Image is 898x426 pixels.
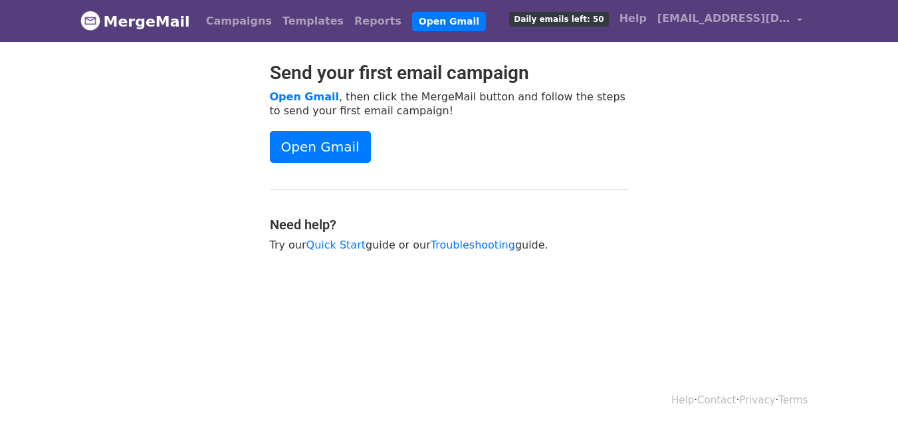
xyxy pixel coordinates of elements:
[671,394,694,406] a: Help
[739,394,775,406] a: Privacy
[270,217,629,233] h4: Need help?
[778,394,808,406] a: Terms
[270,131,371,163] a: Open Gmail
[201,8,277,35] a: Campaigns
[431,239,515,251] a: Troubleshooting
[306,239,366,251] a: Quick Start
[412,12,486,31] a: Open Gmail
[657,11,790,27] span: [EMAIL_ADDRESS][DOMAIN_NAME]
[270,90,629,118] p: , then click the MergeMail button and follow the steps to send your first email campaign!
[652,5,808,37] a: [EMAIL_ADDRESS][DOMAIN_NAME]
[509,12,608,27] span: Daily emails left: 50
[277,8,349,35] a: Templates
[270,90,339,103] a: Open Gmail
[80,7,190,35] a: MergeMail
[270,238,629,252] p: Try our guide or our guide.
[349,8,407,35] a: Reports
[504,5,614,32] a: Daily emails left: 50
[614,5,652,32] a: Help
[80,11,100,31] img: MergeMail logo
[697,394,736,406] a: Contact
[270,62,629,84] h2: Send your first email campaign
